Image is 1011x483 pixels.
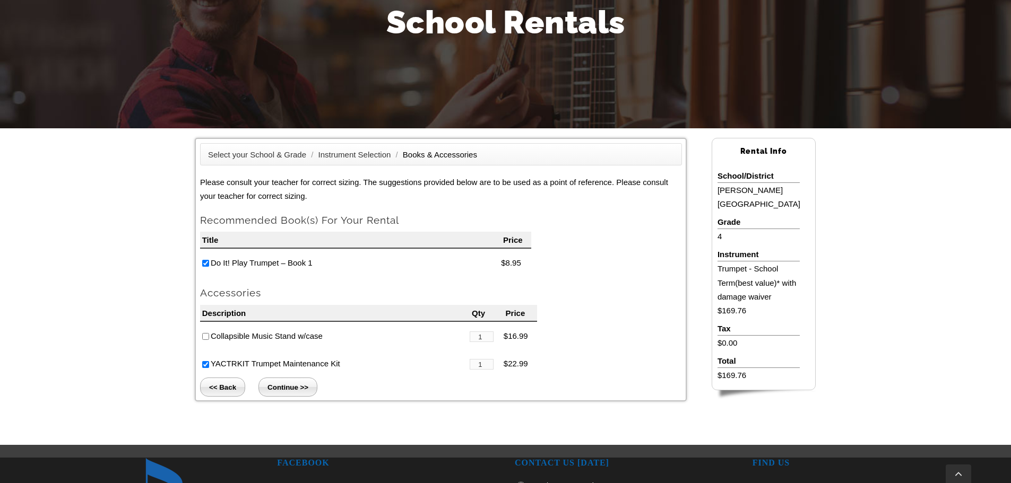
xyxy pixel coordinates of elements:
[200,232,501,249] li: Title
[718,321,800,336] li: Tax
[200,214,682,227] h2: Recommended Book(s) For Your Rental
[200,175,682,203] p: Please consult your teacher for correct sizing. The suggestions provided below are to be used as ...
[200,249,501,277] li: Do It! Play Trumpet – Book 1
[393,149,401,160] span: /
[200,377,245,397] input: << Back
[308,149,316,160] span: /
[403,147,477,161] li: Books & Accessories
[208,149,306,160] a: Select your School & Grade
[200,305,470,322] li: Description
[200,322,470,350] li: Collapsible Music Stand w/case
[501,249,531,277] li: $8.95
[718,354,800,368] li: Total
[718,336,800,349] li: $0.00
[718,183,800,211] li: [PERSON_NAME][GEOGRAPHIC_DATA]
[718,229,800,243] li: 4
[718,368,800,382] li: $169.76
[718,261,800,317] li: Trumpet - School Term(best value)* with damage waiver $169.76
[515,458,734,469] h2: CONTACT US [DATE]
[504,322,538,350] li: $16.99
[277,458,496,469] h2: FACEBOOK
[504,305,538,322] li: Price
[501,232,531,249] li: Price
[718,215,800,229] li: Grade
[712,390,816,400] img: sidebar-footer.png
[504,349,538,377] li: $22.99
[718,169,800,183] li: School/District
[258,377,317,397] input: Continue >>
[200,286,682,300] h2: Accessories
[200,349,470,377] li: YACTRKIT Trumpet Maintenance Kit
[753,458,972,469] h2: FIND US
[712,142,815,161] h2: Rental Info
[718,247,800,261] li: Instrument
[318,149,391,160] a: Instrument Selection
[470,305,504,322] li: Qty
